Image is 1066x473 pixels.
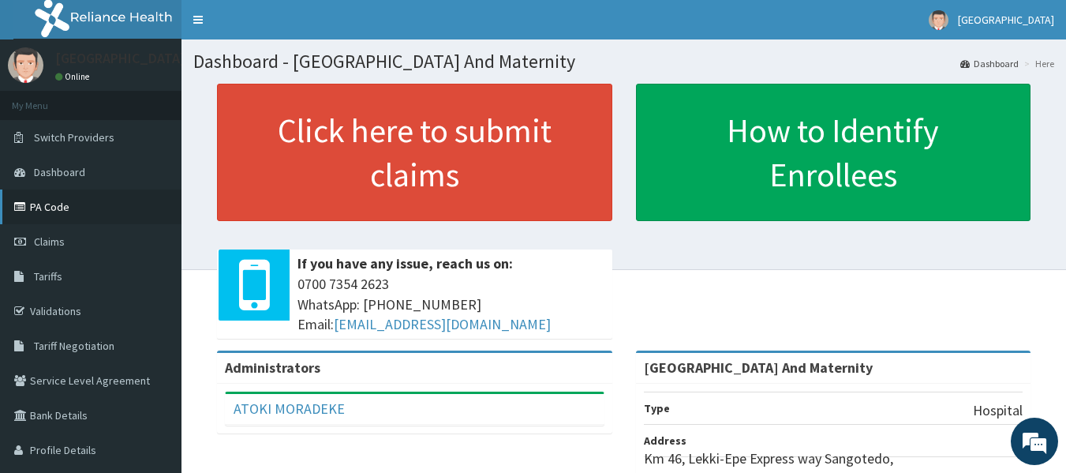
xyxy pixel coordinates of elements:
p: Hospital [973,400,1023,421]
span: 0700 7354 2623 WhatsApp: [PHONE_NUMBER] Email: [297,274,604,335]
a: Online [55,71,93,82]
li: Here [1020,57,1054,70]
a: [EMAIL_ADDRESS][DOMAIN_NAME] [334,315,551,333]
strong: [GEOGRAPHIC_DATA] And Maternity [644,359,873,377]
span: Claims [34,235,65,249]
img: User Image [8,47,43,83]
b: Type [644,401,670,415]
h1: Dashboard - [GEOGRAPHIC_DATA] And Maternity [193,51,1054,72]
span: Tariffs [34,269,62,283]
span: Tariff Negotiation [34,339,114,353]
a: Dashboard [960,57,1019,70]
a: Click here to submit claims [217,84,612,221]
a: ATOKI MORADEKE [234,400,345,418]
b: Administrators [225,359,320,377]
p: [GEOGRAPHIC_DATA] [55,51,185,66]
span: [GEOGRAPHIC_DATA] [958,13,1054,27]
a: How to Identify Enrollees [636,84,1031,221]
span: Dashboard [34,165,85,179]
b: If you have any issue, reach us on: [297,254,513,272]
img: User Image [929,10,948,30]
b: Address [644,434,686,448]
span: Switch Providers [34,130,114,145]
